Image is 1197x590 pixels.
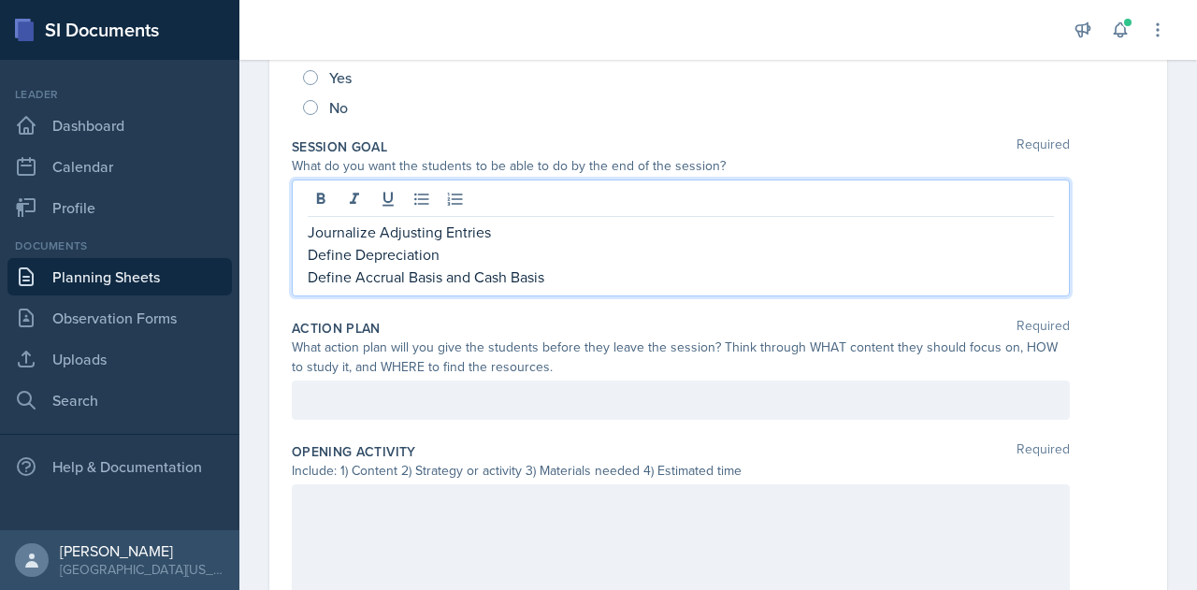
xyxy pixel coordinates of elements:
a: Uploads [7,340,232,378]
span: Required [1017,137,1070,156]
div: What do you want the students to be able to do by the end of the session? [292,156,1070,176]
div: Documents [7,237,232,254]
a: Calendar [7,148,232,185]
span: Required [1017,442,1070,461]
a: Observation Forms [7,299,232,337]
div: Leader [7,86,232,103]
div: Help & Documentation [7,448,232,485]
p: Define Accrual Basis and Cash Basis [308,266,1054,288]
a: Profile [7,189,232,226]
a: Search [7,381,232,419]
span: No [329,98,348,117]
div: What action plan will you give the students before they leave the session? Think through WHAT con... [292,338,1070,377]
div: [PERSON_NAME] [60,541,224,560]
p: Define Depreciation [308,243,1054,266]
a: Planning Sheets [7,258,232,295]
label: Session Goal [292,137,387,156]
div: [GEOGRAPHIC_DATA][US_STATE] in [GEOGRAPHIC_DATA] [60,560,224,579]
span: Required [1017,319,1070,338]
p: Journalize Adjusting Entries [308,221,1054,243]
label: Opening Activity [292,442,416,461]
a: Dashboard [7,107,232,144]
label: Action Plan [292,319,381,338]
div: Include: 1) Content 2) Strategy or activity 3) Materials needed 4) Estimated time [292,461,1070,481]
span: Yes [329,68,352,87]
